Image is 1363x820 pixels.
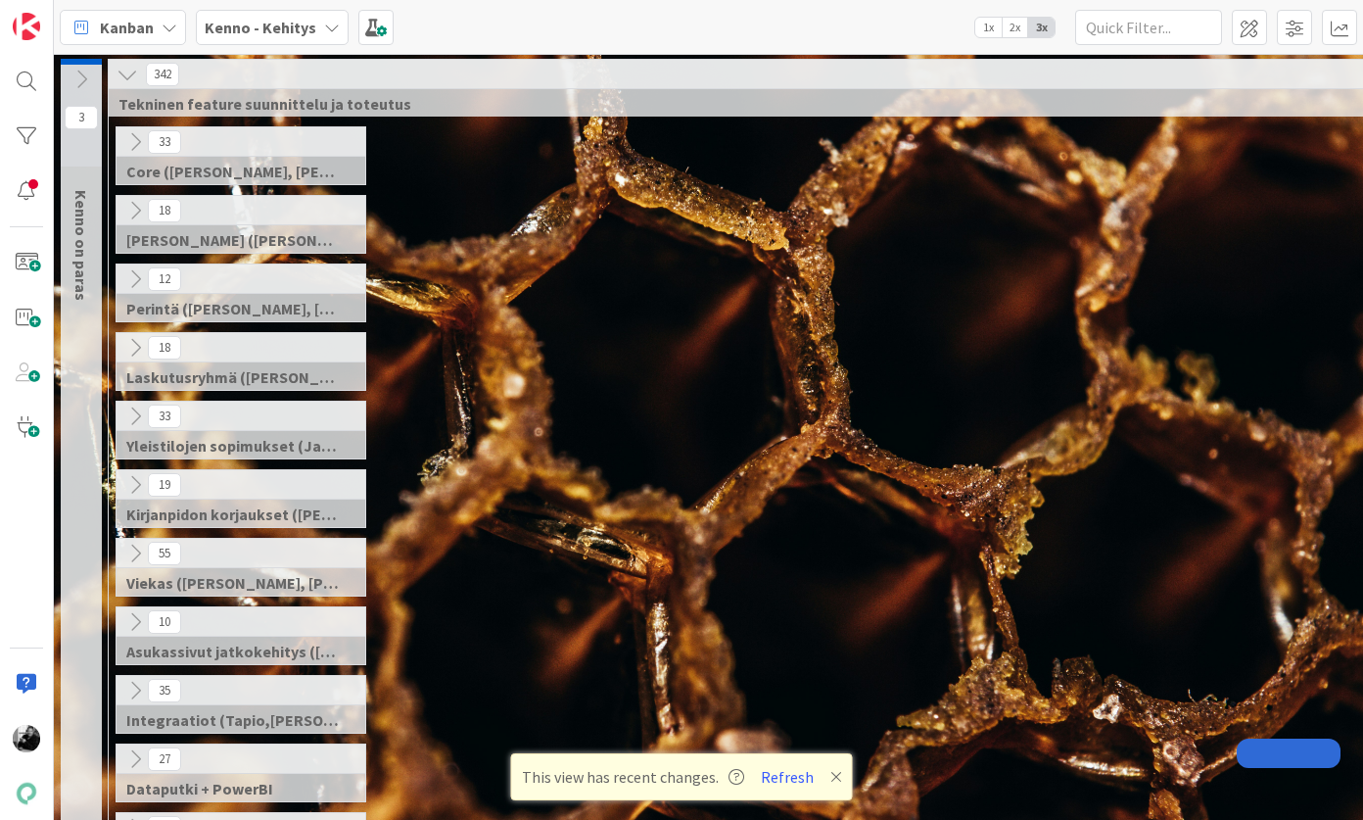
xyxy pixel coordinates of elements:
span: Core (Pasi, Jussi, JaakkoHä, Jyri, Leo, MikkoK, Väinö) [126,162,341,181]
span: This view has recent changes. [522,765,744,789]
span: 1x [975,18,1002,37]
img: KM [13,725,40,752]
span: Laskutusryhmä (Antti, Harri, Keijo) [126,367,341,387]
img: avatar [13,780,40,807]
img: Visit kanbanzone.com [13,13,40,40]
span: 342 [146,63,179,86]
span: 35 [148,679,181,702]
span: 3x [1028,18,1055,37]
span: 10 [148,610,181,634]
span: 19 [148,473,181,497]
span: 2x [1002,18,1028,37]
span: Kanban [100,16,154,39]
span: Viekas (Samuli, Saara, Mika, Pirjo, Keijo, TommiHä, Rasmus) [126,573,341,593]
span: 27 [148,748,181,771]
span: Integraatiot (Tapio,Santeri,Marko,HarriJ) [126,710,341,730]
input: Quick Filter... [1075,10,1222,45]
span: Perintä (Jaakko, PetriH, MikkoV, Pasi) [126,299,341,318]
span: Dataputki + PowerBI [126,779,341,798]
span: Halti (Sebastian, VilleH, Riikka, Antti, MikkoV, PetriH, PetriM) [126,230,341,250]
span: Kenno on paras [71,190,91,301]
span: Asukassivut jatkokehitys (Rasmus, TommiH, Bella) [126,642,341,661]
span: 12 [148,267,181,291]
span: 18 [148,199,181,222]
b: Kenno - Kehitys [205,18,316,37]
span: Kirjanpidon korjaukset (Jussi, JaakkoHä) [126,505,341,524]
span: 18 [148,336,181,360]
span: 3 [65,106,98,129]
span: 55 [148,542,181,565]
span: 33 [148,130,181,154]
span: Yleistilojen sopimukset (Jaakko, VilleP, TommiL, Simo) [126,436,341,456]
span: 33 [148,405,181,428]
button: Refresh [754,764,821,790]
